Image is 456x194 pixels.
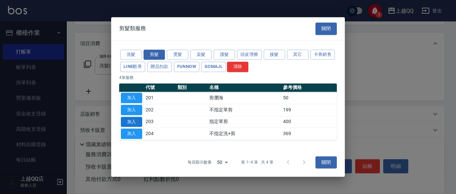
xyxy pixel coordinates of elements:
[121,117,142,127] button: 加入
[190,50,212,60] button: 染髮
[208,116,281,128] td: 指定單剪
[147,62,172,72] button: 贈品扣款
[119,75,337,81] p: 4 筆服務
[188,160,212,166] p: 每頁顯示數量
[167,50,188,60] button: 燙髮
[121,105,142,115] button: 加入
[310,50,335,60] button: 卡券銷售
[208,83,281,92] th: 名稱
[176,83,208,92] th: 類別
[264,50,285,60] button: 接髮
[144,128,176,140] td: 204
[144,116,176,128] td: 203
[208,92,281,104] td: 剪瀏海
[281,83,337,92] th: 參考價格
[144,50,165,60] button: 剪髮
[144,92,176,104] td: 201
[144,83,176,92] th: 代號
[208,104,281,116] td: 不指定單剪
[208,128,281,140] td: 不指定洗+剪
[315,22,337,35] button: 關閉
[237,50,262,60] button: 頭皮理療
[144,104,176,116] td: 202
[120,62,145,72] button: LINE酷券
[241,160,273,166] p: 第 1–4 筆 共 4 筆
[214,50,235,60] button: 護髮
[121,129,142,139] button: 加入
[281,92,337,104] td: 50
[120,50,142,60] button: 洗髮
[119,25,146,32] span: 剪髮類服務
[287,50,308,60] button: 其它
[281,104,337,116] td: 199
[201,62,226,72] button: GOMAJL
[121,93,142,103] button: 加入
[227,62,248,72] button: 清除
[315,156,337,169] button: 關閉
[214,153,230,171] div: 50
[281,128,337,140] td: 369
[281,116,337,128] td: 400
[174,62,199,72] button: FUNNOW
